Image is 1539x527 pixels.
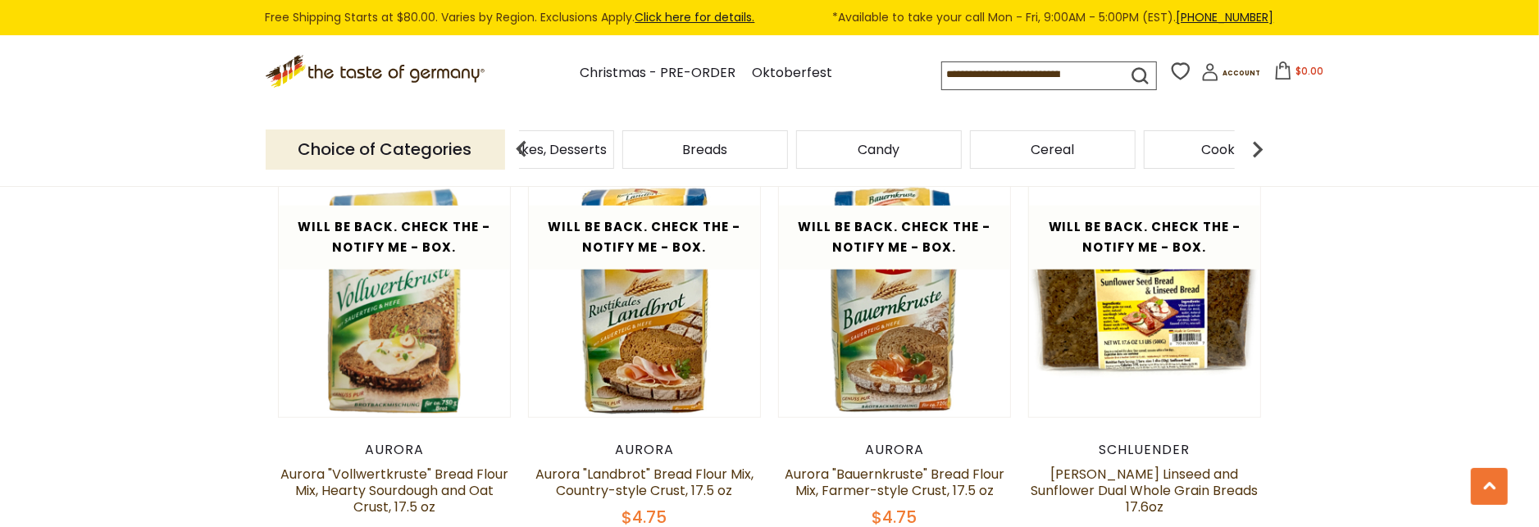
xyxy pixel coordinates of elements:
[778,442,1012,458] div: Aurora
[1201,143,1252,156] a: Cookies
[535,465,754,500] a: Aurora "Landbrot" Bread Flour Mix, Country-style Crust, 17.5 oz
[1028,442,1262,458] div: Schluender
[1295,64,1323,78] span: $0.00
[1241,133,1274,166] img: next arrow
[1031,143,1075,156] a: Cereal
[752,62,832,84] a: Oktoberfest
[280,465,508,516] a: Aurora "Vollwertkruste" Bread Flour Mix, Hearty Sourdough and Oat Crust, 17.5 oz
[279,185,511,417] img: Aurora "Vollwertkruste" Bread Flour Mix, Hearty Sourdough and Oat Crust, 17.5 oz
[505,133,538,166] img: previous arrow
[266,129,505,170] p: Choice of Categories
[833,8,1274,27] span: *Available to take your call Mon - Fri, 9:00AM - 5:00PM (EST).
[529,185,761,417] img: Aurora "Landbrot" Bread Flour Mix, Country-style Crust, 17.5 oz
[683,143,728,156] a: Breads
[266,8,1274,27] div: Free Shipping Starts at $80.00. Varies by Region. Exclusions Apply.
[1264,61,1333,86] button: $0.00
[779,185,1011,417] img: Aurora "Bauernkruste" Bread Flour Mix, Farmer-style Crust, 17.5 oz
[1029,185,1261,417] img: Schluender Linseed and Sunflower Dual Whole Grain Breads 17.6oz
[858,143,900,156] a: Candy
[635,9,755,25] a: Click here for details.
[1177,9,1274,25] a: [PHONE_NUMBER]
[528,442,762,458] div: Aurora
[278,442,512,458] div: Aurora
[580,62,735,84] a: Christmas - PRE-ORDER
[785,465,1004,500] a: Aurora "Bauernkruste" Bread Flour Mix, Farmer-style Crust, 17.5 oz
[1223,69,1260,78] span: Account
[1201,63,1260,87] a: Account
[1031,465,1259,516] a: [PERSON_NAME] Linseed and Sunflower Dual Whole Grain Breads 17.6oz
